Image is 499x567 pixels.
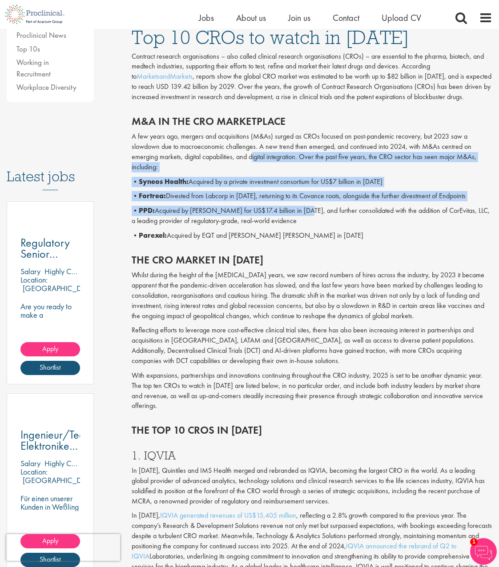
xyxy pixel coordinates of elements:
a: Apply [20,342,80,356]
span: Salary [20,266,40,276]
p: Highly Competitive [44,266,104,276]
p: Highly Competitive [44,458,104,468]
a: Join us [288,12,310,24]
span: 1 [470,538,478,546]
a: Jobs [199,12,214,24]
span: Ingenieur/Teamleiter Elektronikentwicklung Aviation (m/w/d) [20,427,117,475]
h3: Latest jobs [7,147,94,190]
b: Fortrea: [139,191,166,200]
span: Location: [20,467,48,477]
a: Upload CV [382,12,421,24]
p: Whilst during the height of the [MEDICAL_DATA] years, we saw record numbers of hires across the i... [132,270,493,321]
b: PPD: [139,206,155,215]
p: • Acquired by [PERSON_NAME] for US$17.4 billion in [DATE], and further consolidated with the addi... [132,206,493,226]
span: Salary [20,458,40,468]
p: With expansions, partnerships and innovations continuing throughout the CRO industry, 2025 is set... [132,371,493,411]
a: MarketsandMarkets [137,72,193,81]
a: IQVIA generated revenues of US$15,405 million [160,511,296,520]
a: About us [236,12,266,24]
a: Regulatory Senior Manager - Emerging Markets [20,237,80,260]
p: A few years ago, mergers and acquisitions (M&As) surged as CROs focused on post-pandemic recovery... [132,132,493,172]
a: IQVIA announced the rebrand of Q2 to IQVIA [132,541,456,561]
p: • Acquired by EQT and [PERSON_NAME] [PERSON_NAME] in [DATE] [132,231,493,241]
p: Für einen unserer Kunden in Weßling suchen wir ab sofort einen Senior Electronics Engineer Avioni... [20,494,80,562]
img: Chatbot [470,538,497,565]
a: Working in Recruitment [16,57,51,79]
span: Apply [42,344,58,353]
h2: The top 10 CROs in [DATE] [132,424,493,436]
a: Workplace Diversity [16,82,76,92]
p: [GEOGRAPHIC_DATA] (81249), [GEOGRAPHIC_DATA] [20,475,96,502]
a: Proclinical News [16,30,66,40]
p: Are you ready to make a groundbreaking impact in the world of biotechnology? Join a growing compa... [20,302,80,387]
a: Contact [333,12,359,24]
a: Ingenieur/Teamleiter Elektronikentwicklung Aviation (m/w/d) [20,429,80,451]
p: Contract research organisations – also called clinical research organisations (CROs) – are essent... [132,52,493,102]
iframe: reCAPTCHA [6,534,120,561]
h3: 1. IQVIA [132,450,493,461]
h2: M&A in the CRO marketplace [132,116,493,127]
p: Reflecting efforts to leverage more cost-effective clinical trial sites, there has also been incr... [132,325,493,366]
p: • Acquired by a private investment consortium for US$7 billion in [DATE] [132,177,493,187]
p: [GEOGRAPHIC_DATA], [GEOGRAPHIC_DATA] [20,283,98,302]
b: Syneos Health: [139,177,189,186]
h2: The CRO market in [DATE] [132,254,493,266]
h1: Top 10 CROs to watch in [DATE] [132,28,493,47]
a: Top 10s [16,44,40,54]
span: Location: [20,275,48,285]
p: • Divested from Labcorp in [DATE], returning to its Covance roots, alongside the further divestme... [132,191,493,201]
b: Parexel: [139,231,167,240]
a: Shortlist [20,361,80,375]
p: In [DATE], Quintiles and IMS Health merged and rebranded as IQVIA, becoming the largest CRO in th... [132,466,493,506]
